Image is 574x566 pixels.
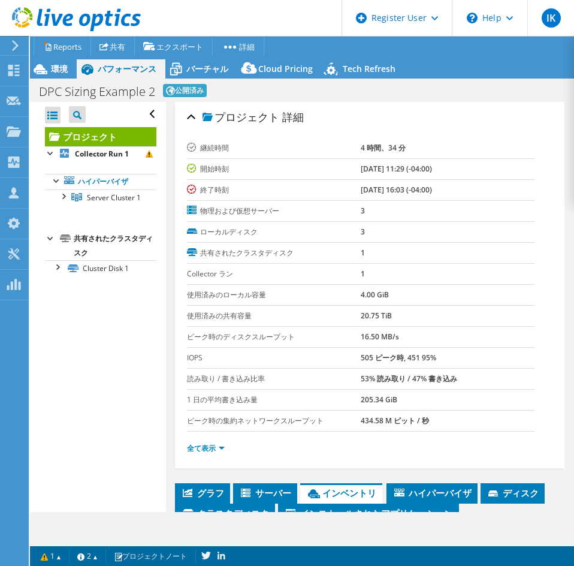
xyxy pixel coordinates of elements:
[361,395,397,405] b: 205.34 GiB
[282,110,304,124] span: 詳細
[187,163,361,175] label: 開始時刻
[239,487,291,499] span: サーバー
[258,63,313,74] span: Cloud Pricing
[212,37,264,56] a: 詳細
[361,353,436,363] b: 505 ピーク時, 451 95%
[306,487,376,499] span: インベントリ
[361,290,389,300] b: 4.00 GiB
[361,311,392,321] b: 20.75 TiB
[98,63,156,74] span: パフォーマンス
[361,164,432,174] b: [DATE] 11:29 (-04:00)
[542,8,561,28] span: IK
[284,507,453,519] span: インストールされたアプリケーション
[187,443,225,453] a: 全て表示
[187,373,361,385] label: 読み取り / 書き込み比率
[186,63,228,74] span: バーチャル
[343,63,395,74] span: Tech Refresh
[361,269,365,279] b: 1
[187,289,361,301] label: 使用済みのローカル容量
[187,415,361,427] label: ピーク時の集約ネットワークスループット
[45,189,156,205] a: Server Cluster 1
[163,84,207,97] span: 公開済み
[74,231,156,260] div: 共有されたクラスタディスク
[39,86,155,98] h1: DPC Sizing Example 2
[51,63,68,74] span: 環境
[187,142,361,154] label: 継続時間
[187,184,361,196] label: 終了時刻
[361,332,399,342] b: 16.50 MB/s
[45,260,156,276] a: Cluster Disk 1
[75,149,129,159] b: Collector Run 1
[32,549,70,564] a: 1
[187,226,361,238] label: ローカルディスク
[181,487,224,499] span: グラフ
[187,247,361,259] label: 共有されたクラスタディスク
[45,127,156,146] a: プロジェクト
[187,205,361,217] label: 物理および仮想サーバー
[187,310,361,322] label: 使用済みの共有容量
[203,112,279,124] span: プロジェクト
[467,13,478,23] svg: \n
[181,507,269,519] span: クラスタディスク
[361,248,365,258] b: 1
[45,146,156,162] a: Collector Run 1
[69,549,106,564] a: 2
[87,192,141,203] span: Server Cluster 1
[361,374,457,384] b: 53% 読み取り / 47% 書き込み
[361,143,406,153] b: 4 時間、34 分
[187,394,361,406] label: 1 日の平均書き込み量
[361,416,429,426] b: 434.58 M ビット / 秒
[90,37,135,56] a: 共有
[487,487,539,499] span: ディスク
[134,37,213,56] a: エクスポート
[187,331,361,343] label: ピーク時のディスクスループット
[361,227,365,237] b: 3
[187,352,361,364] label: IOPS
[45,174,156,189] a: ハイパーバイザ
[105,549,196,564] a: プロジェクトノート
[34,37,91,56] a: Reports
[361,206,365,216] b: 3
[187,268,361,280] label: Collector ラン
[361,185,432,195] b: [DATE] 16:03 (-04:00)
[392,487,472,499] span: ハイパーバイザ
